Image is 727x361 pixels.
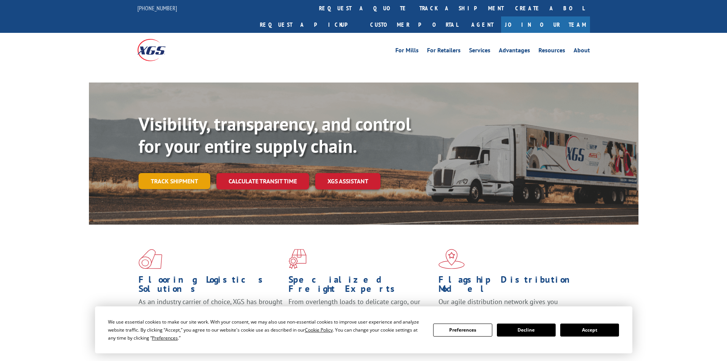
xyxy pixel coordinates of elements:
[560,324,619,337] button: Accept
[315,173,380,189] a: XGS ASSISTANT
[438,297,579,315] span: Our agile distribution network gives you nationwide inventory management on demand.
[152,335,178,341] span: Preferences
[538,47,565,56] a: Resources
[289,297,433,331] p: From overlength loads to delicate cargo, our experienced staff knows the best way to move your fr...
[139,112,411,158] b: Visibility, transparency, and control for your entire supply chain.
[305,327,333,333] span: Cookie Policy
[139,297,282,324] span: As an industry carrier of choice, XGS has brought innovation and dedication to flooring logistics...
[364,16,464,33] a: Customer Portal
[95,306,632,353] div: Cookie Consent Prompt
[254,16,364,33] a: Request a pickup
[438,249,465,269] img: xgs-icon-flagship-distribution-model-red
[139,173,210,189] a: Track shipment
[108,318,424,342] div: We use essential cookies to make our site work. With your consent, we may also use non-essential ...
[139,275,283,297] h1: Flooring Logistics Solutions
[289,275,433,297] h1: Specialized Freight Experts
[469,47,490,56] a: Services
[574,47,590,56] a: About
[499,47,530,56] a: Advantages
[139,249,162,269] img: xgs-icon-total-supply-chain-intelligence-red
[464,16,501,33] a: Agent
[395,47,419,56] a: For Mills
[137,4,177,12] a: [PHONE_NUMBER]
[289,249,306,269] img: xgs-icon-focused-on-flooring-red
[438,275,583,297] h1: Flagship Distribution Model
[501,16,590,33] a: Join Our Team
[497,324,556,337] button: Decline
[433,324,492,337] button: Preferences
[427,47,461,56] a: For Retailers
[216,173,309,189] a: Calculate transit time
